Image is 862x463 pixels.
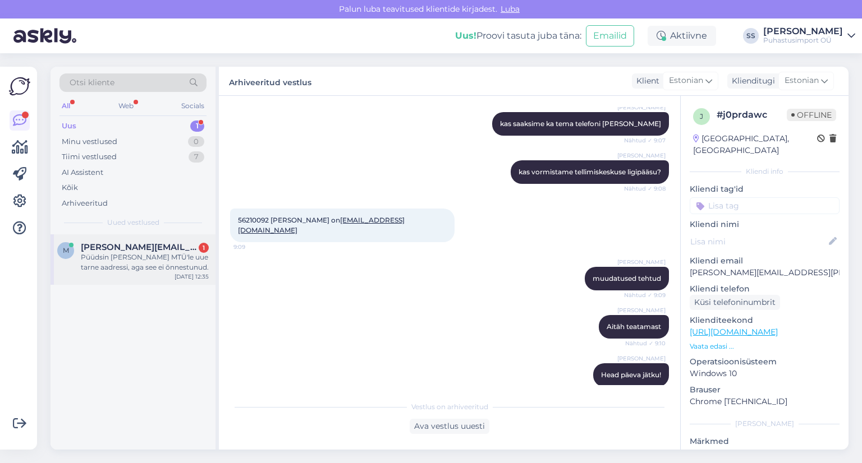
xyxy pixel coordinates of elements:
div: 0 [188,136,204,147]
label: Arhiveeritud vestlus [229,73,311,89]
p: Vaata edasi ... [690,341,840,351]
input: Lisa nimi [690,235,827,248]
span: Nähtud ✓ 9:09 [623,291,666,299]
div: Küsi telefoninumbrit [690,295,780,310]
span: Nähtud ✓ 9:10 [623,339,666,348]
span: Uued vestlused [107,217,159,228]
div: Ava vestlus uuesti [410,419,489,434]
div: Klient [632,75,659,87]
a: [PERSON_NAME]Puhastusimport OÜ [763,27,855,45]
button: Emailid [586,25,634,47]
span: Otsi kliente [70,77,114,89]
span: j [700,112,703,121]
span: Vestlus on arhiveeritud [411,402,488,412]
span: Estonian [669,75,703,87]
div: AI Assistent [62,167,103,178]
div: 1 [190,121,204,132]
span: [PERSON_NAME] [617,151,666,160]
span: 9:09 [233,243,276,251]
span: kas saaksime ka tema telefoni [PERSON_NAME] [500,119,661,128]
span: m [63,246,69,254]
b: Uus! [455,30,476,41]
span: Offline [787,109,836,121]
div: # j0prdawc [717,108,787,122]
p: Märkmed [690,436,840,447]
span: kas vormistame tellimiskeskuse ligipääsu? [519,168,661,176]
span: Nähtud ✓ 9:08 [623,184,666,193]
p: Kliendi telefon [690,283,840,295]
div: Arhiveeritud [62,198,108,209]
div: Uus [62,121,76,132]
p: Brauser [690,384,840,396]
img: Askly Logo [9,76,30,97]
div: Kõik [62,182,78,193]
div: Püüdsin [PERSON_NAME] MTÜ'le uue tarne aadressi, aga see ei õnnestunud. [81,252,209,272]
p: Klienditeekond [690,314,840,326]
div: Klienditugi [727,75,775,87]
div: [PERSON_NAME] [690,419,840,429]
div: [PERSON_NAME] [763,27,843,36]
p: Windows 10 [690,368,840,379]
p: Kliendi nimi [690,219,840,230]
span: muudatused tehtud [593,274,661,283]
p: Operatsioonisüsteem [690,356,840,368]
div: Proovi tasuta juba täna: [455,29,581,43]
span: [PERSON_NAME] [617,354,666,363]
div: Aktiivne [648,26,716,46]
span: Luba [497,4,523,14]
input: Lisa tag [690,197,840,214]
span: Head päeva jätku! [601,371,661,379]
span: mikael@ronimisministeerium.ee [81,242,198,252]
p: [PERSON_NAME][EMAIL_ADDRESS][PERSON_NAME][PERSON_NAME][DOMAIN_NAME] [690,267,840,279]
div: Socials [179,99,207,113]
div: Puhastusimport OÜ [763,36,843,45]
p: Chrome [TECHNICAL_ID] [690,396,840,408]
a: [URL][DOMAIN_NAME] [690,327,778,337]
span: [PERSON_NAME] [617,103,666,112]
span: Aitäh teatamast [607,322,661,331]
div: Kliendi info [690,166,840,177]
span: Nähtud ✓ 9:07 [623,136,666,145]
p: Kliendi tag'id [690,183,840,195]
span: [PERSON_NAME] [617,258,666,266]
p: Kliendi email [690,255,840,267]
span: 56210092 [PERSON_NAME] on [238,216,405,234]
div: SS [743,28,759,44]
div: 1 [199,243,209,253]
div: All [59,99,72,113]
div: 7 [189,151,204,163]
div: [DATE] 12:35 [175,272,209,281]
span: Estonian [785,75,819,87]
div: [GEOGRAPHIC_DATA], [GEOGRAPHIC_DATA] [693,133,817,156]
div: Tiimi vestlused [62,151,117,163]
span: [PERSON_NAME] [617,306,666,314]
div: Minu vestlused [62,136,117,147]
div: Web [116,99,136,113]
